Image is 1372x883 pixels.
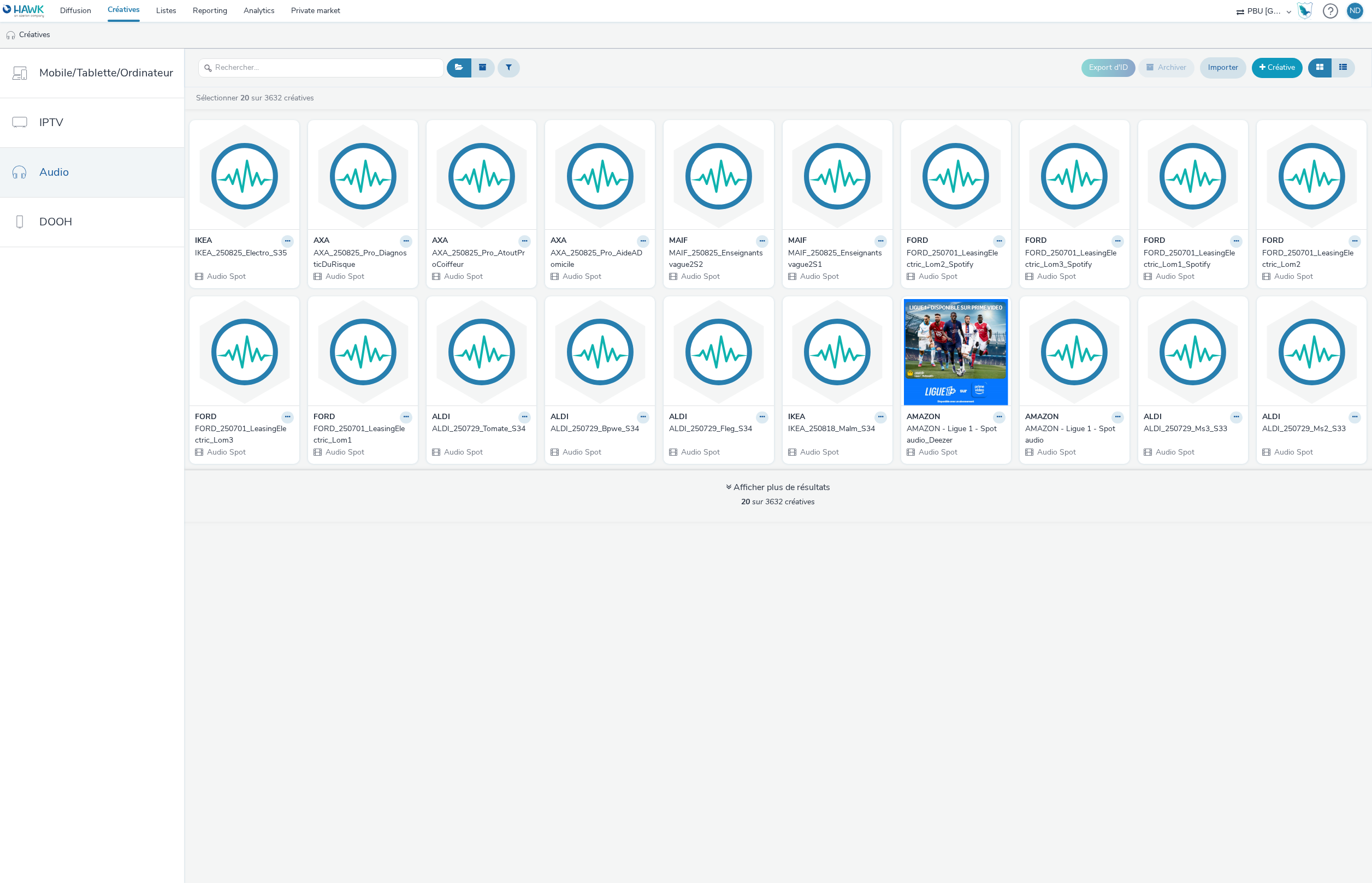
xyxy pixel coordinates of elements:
[1273,271,1313,282] span: Audio Spot
[788,235,807,248] strong: MAIF
[1273,447,1313,457] span: Audio Spot
[432,423,531,434] a: ALDI_250729_Tomate_S34
[429,123,534,229] img: AXA_250825_Pro_AtoutProCoiffeur visual
[195,423,294,446] a: FORD_250701_LeasingElectric_Lom3
[1141,123,1245,229] img: FORD_250701_LeasingElectric_Lom1_Spotify visual
[669,423,764,434] div: ALDI_250729_Fleg_S34
[314,423,412,446] a: FORD_250701_LeasingElectric_Lom1
[192,299,297,405] img: FORD_250701_LeasingElectric_Lom3 visual
[669,411,687,424] strong: ALDI
[1262,423,1361,434] a: ALDI_250729_Ms2_S33
[1144,411,1162,424] strong: ALDI
[314,248,408,270] div: AXA_250825_Pro_DiagnosticDuRisque
[1144,423,1243,434] a: ALDI_250729_Ms3_S33
[788,423,887,434] a: IKEA_250818_Malm_S34
[324,447,364,457] span: Audio Spot
[788,423,883,434] div: IKEA_250818_Malm_S34
[1259,123,1364,229] img: FORD_250701_LeasingElectric_Lom2 visual
[1144,235,1166,248] strong: FORD
[548,299,652,405] img: ALDI_250729_Bpwe_S34 visual
[206,271,246,282] span: Audio Spot
[195,248,294,259] a: IKEA_250825_Electro_S35
[1155,447,1194,457] span: Audio Spot
[907,411,940,424] strong: AMAZON
[1141,299,1245,405] img: ALDI_250729_Ms3_S33 visual
[904,299,1008,405] img: AMAZON - Ligue 1 - Spot audio_Deezer visual
[907,248,1001,270] div: FORD_250701_LeasingElectric_Lom2_Spotify
[198,58,444,77] input: Rechercher...
[1262,423,1357,434] div: ALDI_250729_Ms2_S33
[785,123,890,229] img: MAIF_250825_Enseignantsvague2S1 visual
[1022,299,1127,405] img: AMAZON - Ligue 1 - Spot audio visual
[1144,423,1238,434] div: ALDI_250729_Ms3_S33
[788,248,887,270] a: MAIF_250825_Enseignantsvague2S1
[907,248,1006,270] a: FORD_250701_LeasingElectric_Lom2_Spotify
[1036,447,1076,457] span: Audio Spot
[195,235,212,248] strong: IKEA
[1262,248,1357,270] div: FORD_250701_LeasingElectric_Lom2
[39,214,72,230] span: DOOH
[551,423,645,434] div: ALDI_250729_Bpwe_S34
[1262,248,1361,270] a: FORD_250701_LeasingElectric_Lom2
[918,271,957,282] span: Audio Spot
[788,411,805,424] strong: IKEA
[1025,235,1047,248] strong: FORD
[548,123,652,229] img: AXA_250825_Pro_AideADomicile visual
[680,447,720,457] span: Audio Spot
[1036,271,1076,282] span: Audio Spot
[195,423,289,446] div: FORD_250701_LeasingElectric_Lom3
[561,271,601,282] span: Audio Spot
[443,271,483,282] span: Audio Spot
[788,248,883,270] div: MAIF_250825_Enseignantsvague2S1
[192,123,297,229] img: IKEA_250825_Electro_S35 visual
[669,248,768,270] a: MAIF_250825_Enseignantsvague2S2
[314,423,408,446] div: FORD_250701_LeasingElectric_Lom1
[39,65,173,81] span: Mobile/Tablette/Ordinateur
[1081,59,1136,76] button: Export d'ID
[741,497,815,507] span: sur 3632 créatives
[1262,411,1280,424] strong: ALDI
[1297,2,1317,20] a: Hawk Academy
[907,235,929,248] strong: FORD
[918,447,957,457] span: Audio Spot
[432,248,527,270] div: AXA_250825_Pro_AtoutProCoiffeur
[1200,57,1246,78] a: Importer
[1350,3,1361,19] div: ND
[39,115,63,130] span: IPTV
[666,123,771,229] img: MAIF_250825_Enseignantsvague2S2 visual
[206,447,246,457] span: Audio Spot
[907,423,1001,446] div: AMAZON - Ligue 1 - Spot audio_Deezer
[1297,2,1313,20] div: Hawk Academy
[5,30,16,41] img: audio
[680,271,720,282] span: Audio Spot
[3,4,45,18] img: undefined Logo
[311,123,415,229] img: AXA_250825_Pro_DiagnosticDuRisque visual
[195,248,289,259] div: IKEA_250825_Electro_S35
[1025,411,1058,424] strong: AMAZON
[1331,58,1355,77] button: Liste
[324,271,364,282] span: Audio Spot
[799,447,839,457] span: Audio Spot
[1259,299,1364,405] img: ALDI_250729_Ms2_S33 visual
[1138,58,1194,77] button: Archiver
[666,299,771,405] img: ALDI_250729_Fleg_S34 visual
[1262,235,1284,248] strong: FORD
[1155,271,1194,282] span: Audio Spot
[311,299,415,405] img: FORD_250701_LeasingElectric_Lom1 visual
[1025,248,1120,270] div: FORD_250701_LeasingElectric_Lom3_Spotify
[1022,123,1127,229] img: FORD_250701_LeasingElectric_Lom3_Spotify visual
[314,235,329,248] strong: AXA
[561,447,601,457] span: Audio Spot
[432,423,527,434] div: ALDI_250729_Tomate_S34
[1025,423,1120,446] div: AMAZON - Ligue 1 - Spot audio
[551,248,649,270] a: AXA_250825_Pro_AideADomicile
[432,248,531,270] a: AXA_250825_Pro_AtoutProCoiffeur
[314,411,335,424] strong: FORD
[432,235,448,248] strong: AXA
[429,299,534,405] img: ALDI_250729_Tomate_S34 visual
[669,248,764,270] div: MAIF_250825_Enseignantsvague2S2
[1144,248,1238,270] div: FORD_250701_LeasingElectric_Lom1_Spotify
[907,423,1006,446] a: AMAZON - Ligue 1 - Spot audio_Deezer
[432,411,450,424] strong: ALDI
[195,411,217,424] strong: FORD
